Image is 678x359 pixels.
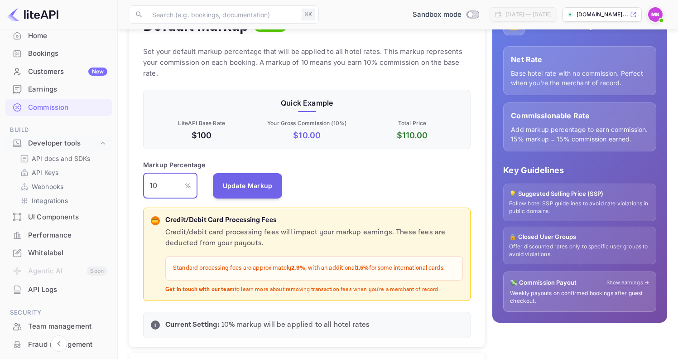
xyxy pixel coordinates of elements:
[28,248,107,258] div: Whitelabel
[5,45,112,63] div: Bookings
[577,10,628,19] p: [DOMAIN_NAME]...
[361,119,463,127] p: Total Price
[152,217,159,225] p: 💳
[511,110,649,121] p: Commissionable Rate
[509,233,650,242] p: 🔒 Closed User Groups
[51,335,67,352] button: Collapse navigation
[28,67,107,77] div: Customers
[32,182,63,191] p: Webhooks
[302,9,315,20] div: ⌘K
[5,81,112,98] div: Earnings
[28,321,107,332] div: Team management
[256,129,357,141] p: $ 10.00
[165,227,463,249] p: Credit/debit card processing fees will impact your markup earnings. These fees are deducted from ...
[509,200,650,215] p: Follow hotel SSP guidelines to avoid rate violations in public domains.
[5,336,112,353] a: Fraud management
[20,196,105,205] a: Integrations
[648,7,663,22] img: Mehdi Baitach
[5,125,112,135] span: Build
[511,54,649,65] p: Net Rate
[5,281,112,299] div: API Logs
[291,264,305,272] strong: 2.9%
[28,31,107,41] div: Home
[20,154,105,163] a: API docs and SDKs
[5,281,112,298] a: API Logs
[409,10,483,20] div: Switch to Production mode
[185,181,191,190] p: %
[16,166,108,179] div: API Keys
[32,154,91,163] p: API docs and SDKs
[503,164,656,176] p: Key Guidelines
[5,209,112,225] a: UI Components
[213,173,283,199] button: Update Markup
[5,244,112,262] div: Whitelabel
[151,119,252,127] p: LiteAPI Base Rate
[5,209,112,226] div: UI Components
[143,46,471,79] p: Set your default markup percentage that will be applied to all hotel rates. This markup represent...
[143,17,249,35] h4: Default Markup
[356,264,369,272] strong: 1.5%
[32,196,68,205] p: Integrations
[28,230,107,241] div: Performance
[16,152,108,165] div: API docs and SDKs
[20,182,105,191] a: Webhooks
[16,180,108,193] div: Webhooks
[511,68,649,87] p: Base hotel rate with no commission. Perfect when you're the merchant of record.
[5,318,112,335] div: Team management
[165,320,463,330] p: 10 % markup will be applied to all hotel rates
[143,160,206,170] p: Markup Percentage
[165,286,235,293] strong: Get in touch with our team
[510,290,649,305] p: Weekly payouts on confirmed bookings after guest checkout.
[151,129,252,141] p: $100
[147,5,298,24] input: Search (e.g. bookings, documentation)
[28,138,98,149] div: Developer tools
[5,308,112,318] span: Security
[151,97,463,108] p: Quick Example
[5,63,112,80] a: CustomersNew
[413,10,462,20] span: Sandbox mode
[28,49,107,59] div: Bookings
[32,168,58,177] p: API Keys
[5,244,112,261] a: Whitelabel
[5,227,112,243] a: Performance
[28,102,107,113] div: Commission
[28,340,107,350] div: Fraud management
[5,81,112,97] a: Earnings
[16,194,108,207] div: Integrations
[28,84,107,95] div: Earnings
[5,27,112,44] a: Home
[5,45,112,62] a: Bookings
[28,285,107,295] div: API Logs
[510,278,577,287] p: 💸 Commission Payout
[5,227,112,244] div: Performance
[5,136,112,151] div: Developer tools
[173,264,455,273] p: Standard processing fees are approximately , with an additional for some international cards.
[5,63,112,81] div: CustomersNew
[511,125,649,144] p: Add markup percentage to earn commission. 15% markup = 15% commission earned.
[165,286,463,294] p: to learn more about removing transaction fees when you're a merchant of record.
[361,129,463,141] p: $ 110.00
[256,119,357,127] p: Your Gross Commission ( 10 %)
[7,7,58,22] img: LiteAPI logo
[5,99,112,116] a: Commission
[5,318,112,335] a: Team management
[5,336,112,354] div: Fraud management
[606,279,649,286] a: Show earnings →
[143,173,185,199] input: 0
[165,215,463,226] p: Credit/Debit Card Processing Fees
[509,243,650,258] p: Offer discounted rates only to specific user groups to avoid violations.
[88,68,107,76] div: New
[505,10,551,19] div: [DATE] — [DATE]
[20,168,105,177] a: API Keys
[154,321,156,329] p: i
[165,320,219,330] strong: Current Setting:
[509,189,650,199] p: 💡 Suggested Selling Price (SSP)
[28,212,107,223] div: UI Components
[5,27,112,45] div: Home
